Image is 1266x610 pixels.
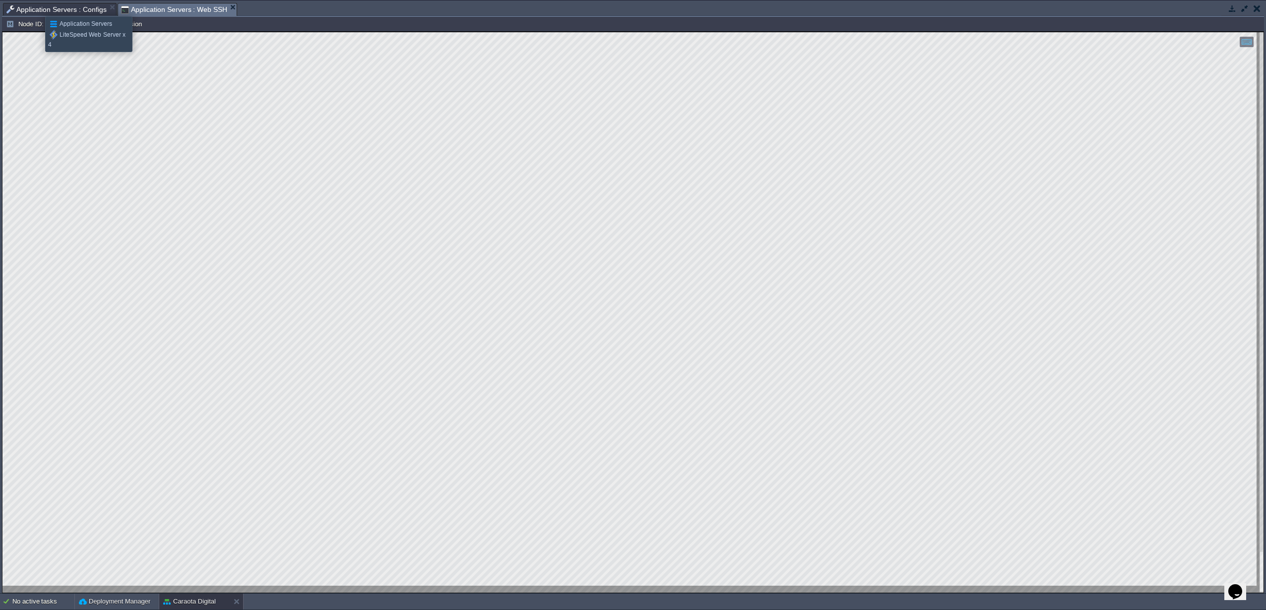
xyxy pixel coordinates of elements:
[163,597,216,607] button: Caraota Digital
[6,3,107,15] span: Application Servers : Configs
[6,19,69,28] button: Node ID: 208416
[48,29,129,50] div: LiteSpeed Web Server x 4
[1224,570,1256,600] iframe: chat widget
[79,597,150,607] button: Deployment Manager
[121,3,228,16] span: Application Servers : Web SSH
[48,18,129,29] div: Application Servers
[12,594,74,610] div: No active tasks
